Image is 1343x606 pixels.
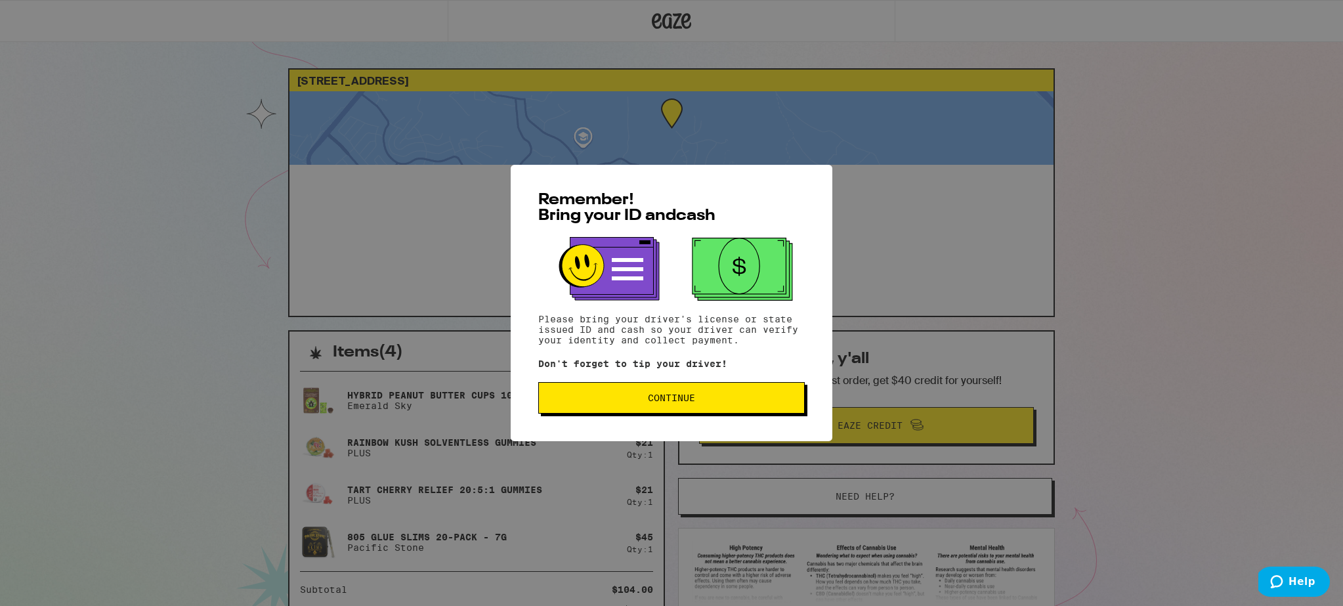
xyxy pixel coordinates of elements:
span: Continue [648,393,695,402]
button: Continue [538,382,805,414]
p: Please bring your driver's license or state issued ID and cash so your driver can verify your ide... [538,314,805,345]
p: Don't forget to tip your driver! [538,358,805,369]
iframe: Opens a widget where you can find more information [1258,567,1330,599]
span: Remember! Bring your ID and cash [538,192,715,224]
